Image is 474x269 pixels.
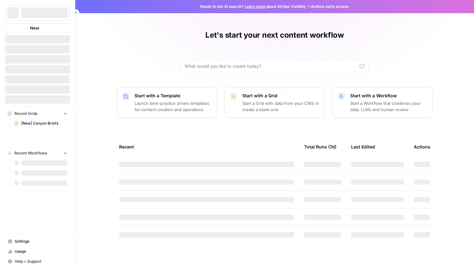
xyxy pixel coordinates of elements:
a: Learn more [245,4,265,9]
div: Last Edited [351,138,375,155]
span: [New] Canyon Briefs [21,121,67,126]
span: Actions early access [311,4,349,9]
button: Start with a TemplateLaunch best-practice driven templates for content creation and operations [117,87,217,118]
input: What would you like to create today? [185,63,357,69]
div: Recent [119,138,294,155]
a: Settings [5,236,70,246]
button: Start with a GridStart a Grid with data from your CMS or create a blank one [224,87,325,118]
span: Settings [15,239,67,244]
button: Help + Support [5,256,70,266]
span: Ready to win AI search? about AirOps Visibility [200,4,306,9]
p: Start with a Grid [242,93,319,99]
button: Recent Grids [5,109,70,118]
span: New [30,25,39,31]
p: Start a Grid with data from your CMS or create a blank one [242,100,319,113]
p: Start a Workflow that combines your data, LLMs and human review [350,100,427,113]
span: Recent Grids [14,111,37,116]
span: Usage [15,249,67,254]
div: Total Runs (7d) [304,138,336,155]
button: New [5,23,70,33]
a: Usage [5,246,70,256]
span: Help + Support [15,259,67,264]
p: Start with a Workflow [350,93,427,99]
h1: Let's start your next content workflow [205,30,344,40]
p: Start with a Template [134,93,212,99]
button: Recent Workflows [5,148,70,158]
a: [New] Canyon Briefs [12,118,70,128]
span: Recent Workflows [14,150,47,156]
button: Start with a WorkflowStart a Workflow that combines your data, LLMs and human review [332,87,433,118]
p: Launch best-practice driven templates for content creation and operations [134,100,212,113]
div: Actions [414,138,430,155]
